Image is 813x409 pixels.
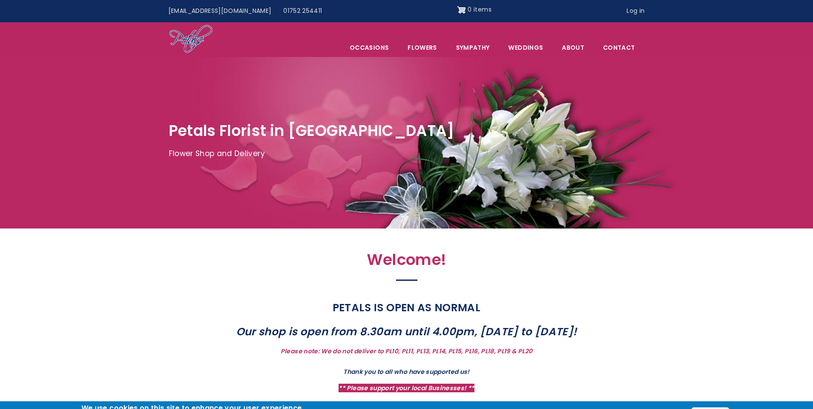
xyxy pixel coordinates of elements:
span: 0 items [468,5,491,14]
h2: Welcome! [220,251,593,274]
span: Weddings [499,39,552,57]
p: Flower Shop and Delivery [169,147,645,160]
a: Contact [594,39,644,57]
span: Petals Florist in [GEOGRAPHIC_DATA] [169,120,455,141]
strong: Please note: We do not deliver to PL10, PL11, PL13, PL14, PL15, PL16, PL18, PL19 & PL20 [281,347,532,355]
a: Sympathy [447,39,499,57]
a: 01752 254411 [277,3,328,19]
strong: Thank you to all who have supported us! [343,367,470,376]
a: Shopping cart 0 items [457,3,492,17]
a: [EMAIL_ADDRESS][DOMAIN_NAME] [162,3,278,19]
strong: ** Please support your local Businesses! ** [339,384,474,392]
strong: Our shop is open from 8.30am until 4.00pm, [DATE] to [DATE]! [236,324,577,339]
strong: PETALS IS OPEN AS NORMAL [333,300,480,315]
a: About [553,39,593,57]
img: Home [169,24,213,54]
a: Flowers [399,39,446,57]
a: Log in [621,3,651,19]
img: Shopping cart [457,3,466,17]
span: Occasions [341,39,398,57]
